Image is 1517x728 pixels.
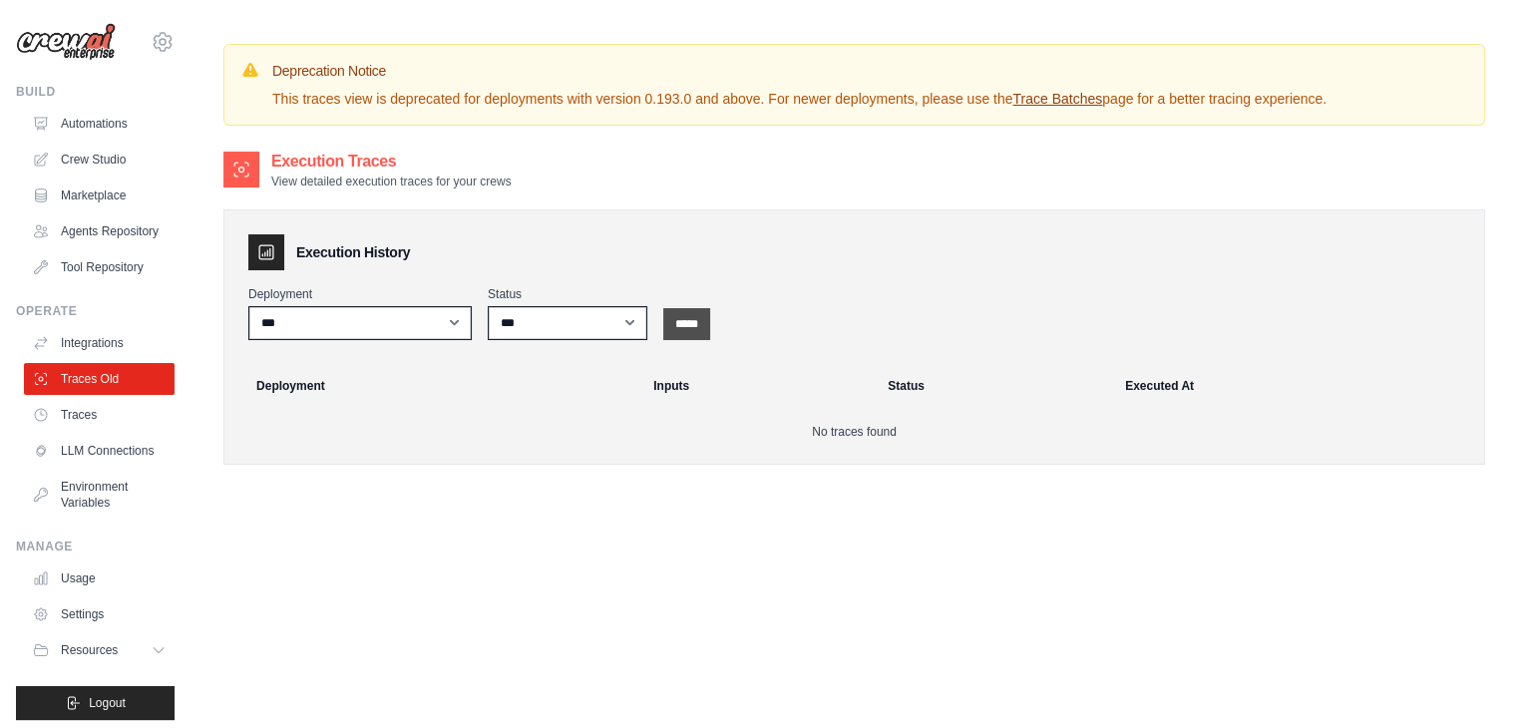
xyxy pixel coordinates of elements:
[89,695,126,711] span: Logout
[272,89,1327,109] p: This traces view is deprecated for deployments with version 0.193.0 and above. For newer deployme...
[24,363,175,395] a: Traces Old
[24,251,175,283] a: Tool Repository
[248,424,1460,440] p: No traces found
[24,399,175,431] a: Traces
[24,215,175,247] a: Agents Repository
[24,471,175,519] a: Environment Variables
[876,364,1113,408] th: Status
[1113,364,1476,408] th: Executed At
[61,642,118,658] span: Resources
[24,108,175,140] a: Automations
[24,598,175,630] a: Settings
[24,435,175,467] a: LLM Connections
[488,286,647,302] label: Status
[248,286,472,302] label: Deployment
[271,174,512,189] p: View detailed execution traces for your crews
[296,242,410,262] h3: Execution History
[271,150,512,174] h2: Execution Traces
[24,634,175,666] button: Resources
[16,539,175,554] div: Manage
[24,327,175,359] a: Integrations
[24,562,175,594] a: Usage
[16,84,175,100] div: Build
[1012,91,1102,107] a: Trace Batches
[232,364,641,408] th: Deployment
[641,364,876,408] th: Inputs
[16,686,175,720] button: Logout
[16,303,175,319] div: Operate
[24,144,175,176] a: Crew Studio
[272,61,1327,81] h3: Deprecation Notice
[16,23,116,61] img: Logo
[24,180,175,211] a: Marketplace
